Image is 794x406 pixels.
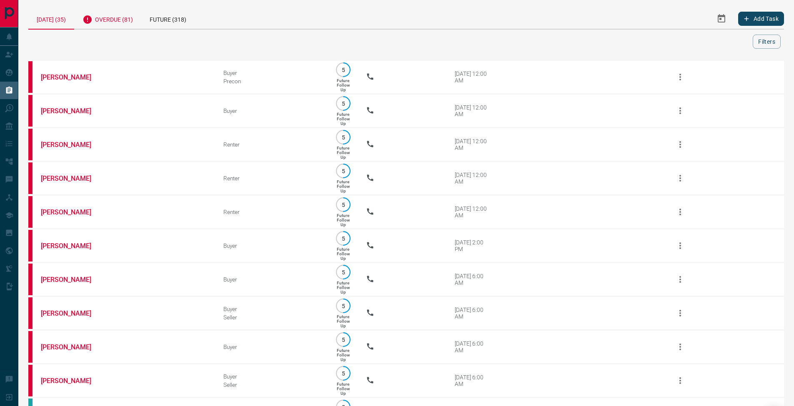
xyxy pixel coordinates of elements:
[28,8,74,30] div: [DATE] (35)
[340,370,346,376] p: 5
[337,314,350,328] p: Future Follow Up
[337,146,350,159] p: Future Follow Up
[455,70,490,84] div: [DATE] 12:00 AM
[223,242,321,249] div: Buyer
[28,196,33,228] div: property.ca
[223,141,321,148] div: Renter
[223,175,321,182] div: Renter
[337,281,350,294] p: Future Follow Up
[455,340,490,354] div: [DATE] 6:00 AM
[28,162,33,194] div: property.ca
[41,309,103,317] a: [PERSON_NAME]
[28,297,33,329] div: property.ca
[223,381,321,388] div: Seller
[223,78,321,85] div: Precon
[41,73,103,81] a: [PERSON_NAME]
[223,306,321,312] div: Buyer
[340,168,346,174] p: 5
[711,9,731,29] button: Select Date Range
[223,107,321,114] div: Buyer
[28,264,33,295] div: property.ca
[455,172,490,185] div: [DATE] 12:00 AM
[337,78,350,92] p: Future Follow Up
[28,230,33,262] div: property.ca
[340,134,346,140] p: 5
[455,239,490,252] div: [DATE] 2:00 PM
[337,348,350,362] p: Future Follow Up
[337,213,350,227] p: Future Follow Up
[28,331,33,363] div: property.ca
[340,67,346,73] p: 5
[455,104,490,117] div: [DATE] 12:00 AM
[455,138,490,151] div: [DATE] 12:00 AM
[41,242,103,250] a: [PERSON_NAME]
[41,107,103,115] a: [PERSON_NAME]
[28,365,33,396] div: property.ca
[340,100,346,107] p: 5
[28,129,33,160] div: property.ca
[337,382,350,396] p: Future Follow Up
[223,314,321,321] div: Seller
[337,247,350,261] p: Future Follow Up
[141,8,195,29] div: Future (318)
[223,373,321,380] div: Buyer
[753,35,781,49] button: Filters
[340,303,346,309] p: 5
[455,273,490,286] div: [DATE] 6:00 AM
[340,235,346,242] p: 5
[41,276,103,284] a: [PERSON_NAME]
[340,269,346,275] p: 5
[738,12,784,26] button: Add Task
[337,112,350,126] p: Future Follow Up
[41,377,103,385] a: [PERSON_NAME]
[337,179,350,193] p: Future Follow Up
[455,374,490,387] div: [DATE] 6:00 AM
[223,276,321,283] div: Buyer
[28,61,33,93] div: property.ca
[223,209,321,215] div: Renter
[340,202,346,208] p: 5
[455,306,490,320] div: [DATE] 6:00 AM
[74,8,141,29] div: Overdue (81)
[41,343,103,351] a: [PERSON_NAME]
[223,70,321,76] div: Buyer
[223,344,321,350] div: Buyer
[41,208,103,216] a: [PERSON_NAME]
[41,141,103,149] a: [PERSON_NAME]
[28,95,33,127] div: property.ca
[41,174,103,182] a: [PERSON_NAME]
[455,205,490,219] div: [DATE] 12:00 AM
[340,336,346,343] p: 5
